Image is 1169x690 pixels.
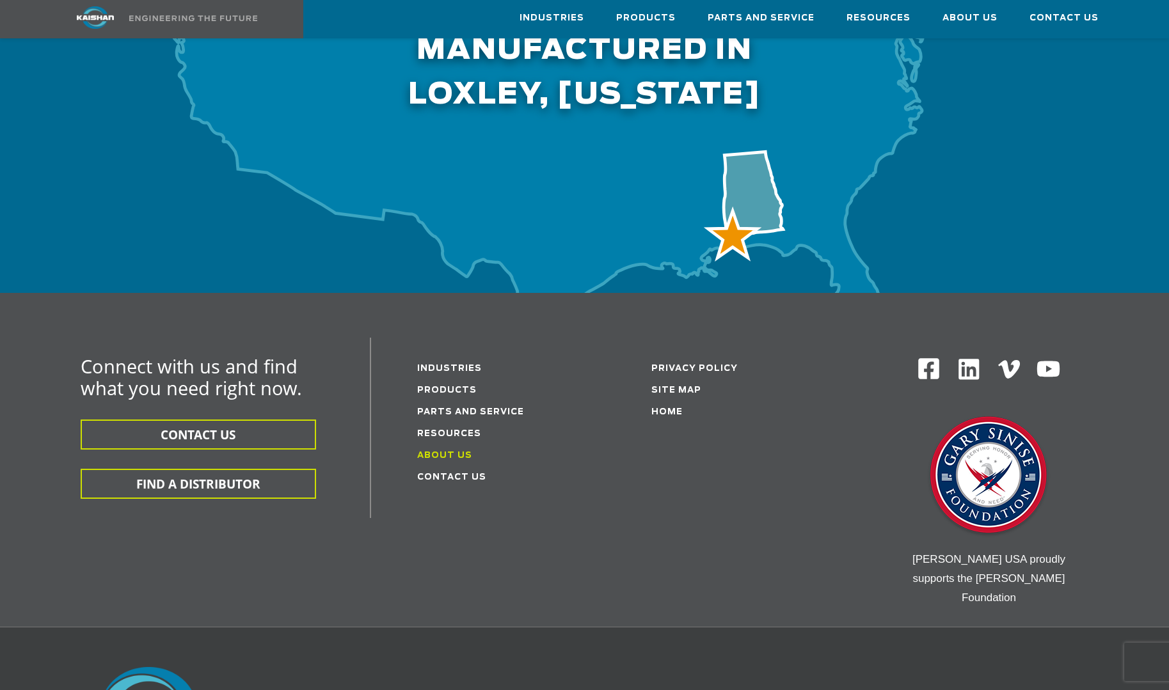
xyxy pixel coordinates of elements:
span: Resources [847,11,911,26]
a: Parts and Service [708,1,815,35]
button: FIND A DISTRIBUTOR [81,469,316,499]
a: Industries [520,1,584,35]
a: Resources [847,1,911,35]
img: Vimeo [998,360,1020,379]
img: Gary Sinise Foundation [925,412,1053,540]
a: Site Map [651,386,701,395]
a: Products [417,386,477,395]
span: [PERSON_NAME] USA proudly supports the [PERSON_NAME] Foundation [912,553,1065,604]
a: About Us [417,451,472,460]
a: Products [616,1,676,35]
a: Resources [417,430,481,438]
img: Engineering the future [129,15,257,21]
img: kaishan logo [47,6,143,29]
a: Privacy Policy [651,365,738,373]
span: About Us [942,11,998,26]
span: Parts and Service [708,11,815,26]
a: Industries [417,365,482,373]
span: Connect with us and find what you need right now. [81,354,302,400]
a: Contact Us [417,473,486,482]
span: Industries [520,11,584,26]
span: Contact Us [1030,11,1099,26]
a: Contact Us [1030,1,1099,35]
button: CONTACT US [81,419,316,450]
span: Products [616,11,676,26]
a: About Us [942,1,998,35]
img: Facebook [917,357,941,380]
a: Home [651,408,683,416]
a: Parts and service [417,408,524,416]
img: Linkedin [957,357,982,382]
img: Youtube [1036,357,1061,382]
